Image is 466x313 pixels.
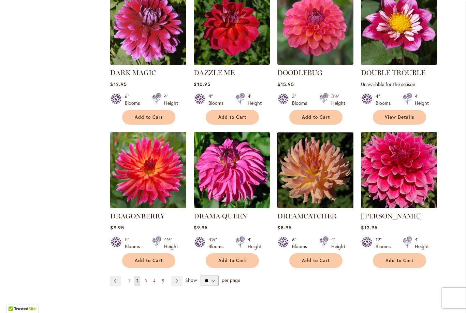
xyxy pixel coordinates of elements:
span: $9.95 [110,224,124,231]
div: 4' Height [415,93,429,106]
button: Add to Cart [289,110,343,125]
span: Add to Cart [385,258,413,264]
a: DRAMA QUEEN [194,212,247,220]
span: Add to Cart [302,258,330,264]
div: 6" Blooms [292,236,311,250]
div: 4' Height [415,236,429,250]
div: 3½' Height [331,93,345,106]
button: Add to Cart [206,110,259,125]
a: DOUBLE TROUBLE [361,60,437,66]
span: 2 [136,278,139,283]
span: $10.95 [194,81,210,87]
span: 5 [162,278,164,283]
a: DOODLEBUG [277,60,353,66]
span: $12.95 [110,81,127,87]
a: DARK MAGIC [110,60,186,66]
a: DOUBLE TROUBLE [361,69,425,77]
div: 4' Height [248,93,262,106]
button: Add to Cart [289,253,343,268]
img: EMORY PAUL [361,132,437,208]
span: Add to Cart [218,114,246,120]
span: Add to Cart [135,114,163,120]
a: DRAGONBERRY [110,203,186,210]
a: DREAMCATCHER [277,212,337,220]
a: View Details [373,110,426,125]
iframe: Launch Accessibility Center [5,289,24,308]
img: Dreamcatcher [277,132,353,208]
a: DAZZLE ME [194,69,235,77]
p: Unavailable for the season [361,81,437,87]
div: 4" Blooms [376,93,395,106]
a: Dreamcatcher [277,203,353,210]
div: 4' Height [248,236,262,250]
span: 1 [128,278,130,283]
div: 4' Height [331,236,345,250]
div: 4" Blooms [208,93,228,106]
button: Add to Cart [122,110,175,125]
a: 4 [151,276,157,286]
div: 4½" Blooms [208,236,228,250]
div: 6" Blooms [125,93,144,106]
span: Show [185,277,197,283]
div: 3" Blooms [292,93,311,106]
div: 4' Height [164,93,178,106]
span: Add to Cart [135,258,163,264]
span: $8.95 [277,224,291,231]
span: per page [222,277,240,283]
img: DRAMA QUEEN [194,132,270,208]
a: DARK MAGIC [110,69,156,77]
a: [PERSON_NAME] [361,212,422,220]
button: Add to Cart [373,253,426,268]
div: 4½' Height [164,236,178,250]
span: $9.95 [194,224,207,231]
span: Add to Cart [302,114,330,120]
button: Add to Cart [206,253,259,268]
button: Add to Cart [122,253,175,268]
a: DAZZLE ME [194,60,270,66]
a: 3 [143,276,149,286]
a: 1 [127,276,132,286]
span: 3 [145,278,147,283]
a: DOODLEBUG [277,69,322,77]
img: DRAGONBERRY [110,132,186,208]
div: 5" Blooms [125,236,144,250]
div: 12" Blooms [376,236,395,250]
a: DRAGONBERRY [110,212,165,220]
span: $12.95 [361,224,377,231]
span: 4 [153,278,156,283]
a: DRAMA QUEEN [194,203,270,210]
a: EMORY PAUL [361,203,437,210]
a: 5 [160,276,166,286]
span: $15.95 [277,81,294,87]
span: View Details [385,114,414,120]
span: Add to Cart [218,258,246,264]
